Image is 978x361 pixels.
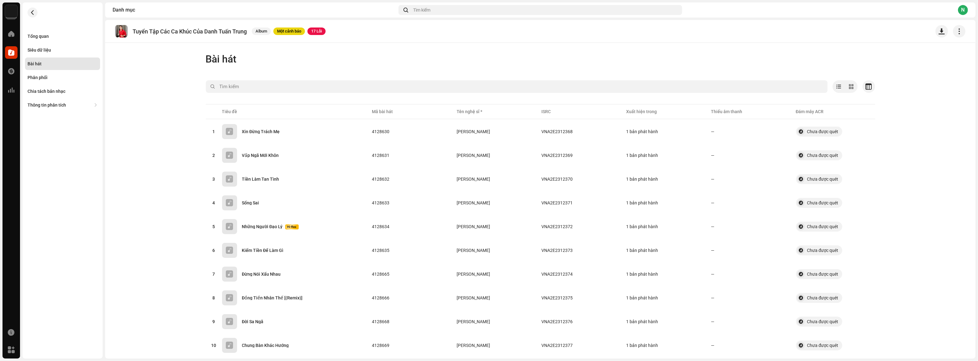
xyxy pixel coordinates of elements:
[626,248,701,253] span: 1 bản phát hành
[242,319,264,324] div: Đời Sa Ngã
[242,201,259,205] div: Sống Sai
[457,296,490,300] div: [PERSON_NAME]
[626,296,701,300] span: 1 bản phát hành
[457,224,532,229] span: Danh Tuấn Trung
[711,296,786,300] re-a-table-badge: —
[626,343,701,348] span: 1 bản phát hành
[807,319,839,324] div: Chưa được quét
[457,224,490,229] div: [PERSON_NAME]
[457,296,532,300] span: Danh Tuấn Trung
[28,34,49,39] div: Tổng quan
[807,177,839,181] div: Chưa được quét
[372,319,390,324] span: 4128668
[206,80,828,93] input: Tìm kiếm
[807,153,839,158] div: Chưa được quét
[711,343,786,348] re-a-table-badge: —
[626,296,658,300] div: 1 bản phát hành
[242,296,303,300] div: Đồng Tiền Nhân Thế [(Remix)]
[242,153,279,158] div: Vấp Ngã Mới Khôn
[626,177,701,181] span: 1 bản phát hành
[711,153,786,158] re-a-table-badge: —
[372,224,390,229] span: 4128634
[413,8,430,13] span: Tìm kiếm
[711,129,786,134] re-a-table-badge: —
[711,248,786,253] re-a-table-badge: —
[457,272,490,276] div: [PERSON_NAME]
[542,272,573,276] div: VNA2E2312374
[626,129,701,134] span: 1 bản phát hành
[273,28,305,35] span: Một cảnh báo
[113,8,396,13] div: Danh mục
[711,224,786,229] re-a-table-badge: —
[25,85,100,98] re-m-nav-item: Chia tách bản nhạc
[542,296,573,300] div: VNA2E2312375
[626,343,658,348] div: 1 bản phát hành
[542,248,573,253] div: VNA2E2312373
[28,89,65,94] div: Chia tách bản nhạc
[457,177,532,181] span: Danh Tuấn Trung
[626,248,658,253] div: 1 bản phát hành
[457,272,532,276] span: Danh Tuấn Trung
[25,44,100,56] re-m-nav-item: Siêu dữ liệu
[372,343,390,348] span: 4128669
[28,48,51,53] div: Siêu dữ liệu
[626,319,701,324] span: 1 bản phát hành
[626,153,658,158] div: 1 bản phát hành
[626,177,658,181] div: 1 bản phát hành
[542,129,573,134] div: VNA2E2312368
[457,343,532,348] span: Danh Tuấn Trung
[457,129,532,134] span: Danh Tuấn Trung
[372,177,390,182] span: 4128632
[25,99,100,111] re-m-nav-dropdown: Thông tin phân tích
[626,224,701,229] span: 1 bản phát hành
[626,272,701,276] span: 1 bản phát hành
[807,272,839,276] div: Chưa được quét
[807,129,839,134] div: Chưa được quét
[242,272,281,276] div: Đừng Nói Xấu Nhau
[457,153,532,158] span: Danh Tuấn Trung
[542,153,573,158] div: VNA2E2312369
[252,28,271,35] span: Album
[457,177,490,181] div: [PERSON_NAME]
[286,225,298,229] span: Hi-Res
[457,201,532,205] span: Danh Tuấn Trung
[626,224,658,229] div: 1 bản phát hành
[711,177,786,181] re-a-table-badge: —
[372,272,390,277] span: 4128665
[457,343,490,348] div: [PERSON_NAME]
[542,177,573,181] div: VNA2E2312370
[457,153,490,158] div: [PERSON_NAME]
[711,272,786,276] re-a-table-badge: —
[457,248,532,253] span: Danh Tuấn Trung
[457,129,490,134] div: [PERSON_NAME]
[372,129,390,134] span: 4128630
[206,53,237,65] span: Bài hát
[242,177,279,181] div: Tiền Làm Tan Tình
[457,319,532,324] span: Danh Tuấn Trung
[372,200,390,205] span: 4128633
[307,28,326,35] span: 17 Lỗi
[28,75,48,80] div: Phân phối
[372,295,390,300] span: 4128666
[25,71,100,84] re-m-nav-item: Phân phối
[25,58,100,70] re-m-nav-item: Bài hát
[807,201,839,205] div: Chưa được quét
[457,319,490,324] div: [PERSON_NAME]
[542,224,573,229] div: VNA2E2312372
[542,201,573,205] div: VNA2E2312371
[626,272,658,276] div: 1 bản phát hành
[626,201,701,205] span: 1 bản phát hành
[542,319,573,324] div: VNA2E2312376
[457,248,490,253] div: [PERSON_NAME]
[115,25,128,38] img: 8add0755-8234-47fc-bbc3-93d7af9e1e4a
[5,5,18,18] img: 76e35660-c1c7-4f61-ac9e-76e2af66a330
[958,5,968,15] div: N
[626,153,701,158] span: 1 bản phát hành
[807,343,839,348] div: Chưa được quét
[711,319,786,324] re-a-table-badge: —
[242,248,284,253] div: Kiếm Tiền Để Làm Gì
[242,224,283,229] div: Những Người Đạo Lý
[711,201,786,205] re-a-table-badge: —
[542,343,573,348] div: VNA2E2312377
[807,224,839,229] div: Chưa được quét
